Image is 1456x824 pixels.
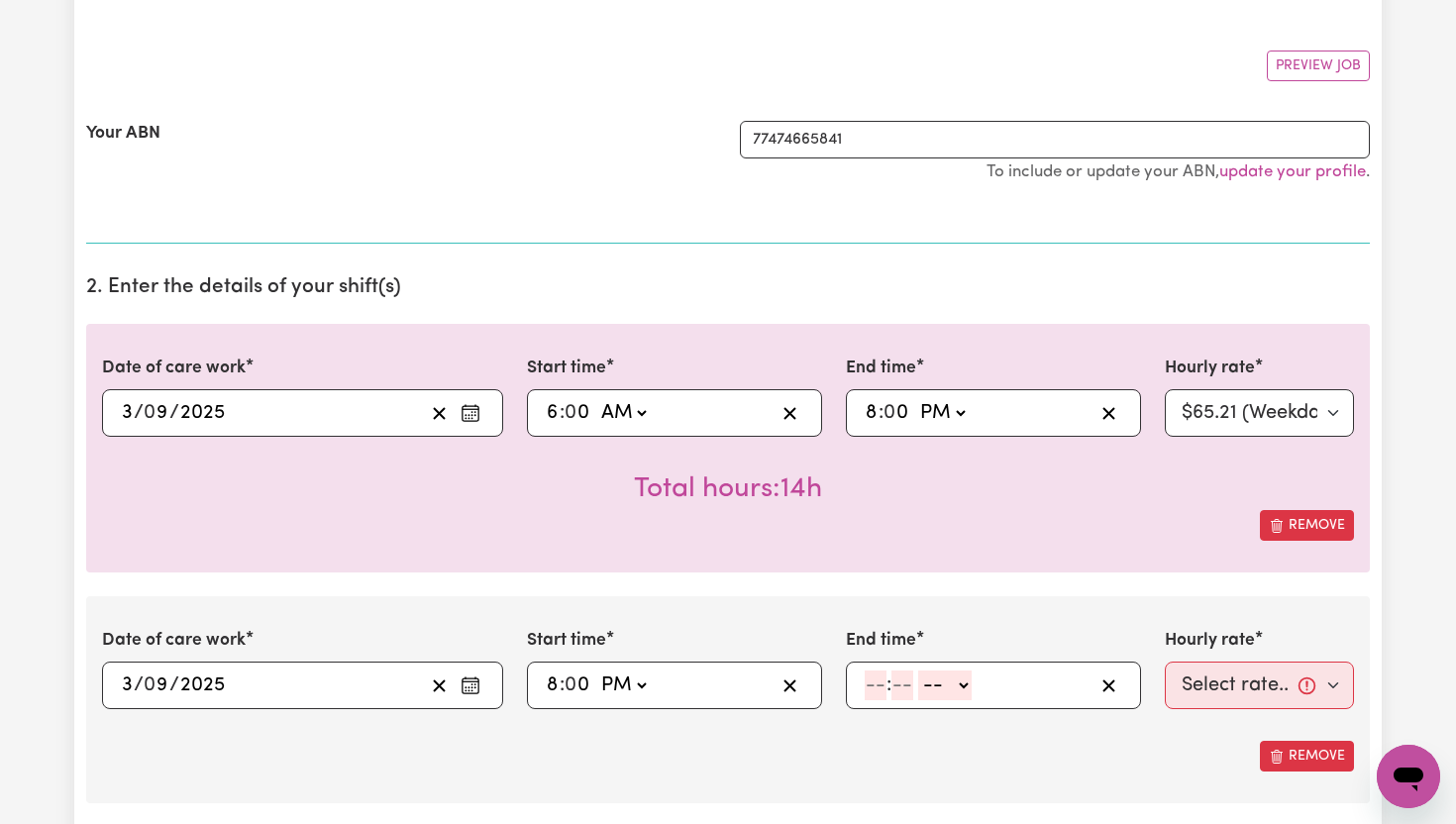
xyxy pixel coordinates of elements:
button: Clear date [424,670,455,700]
h2: 2. Enter the details of your shift(s) [86,275,1370,300]
button: Enter the date of care work [455,398,486,428]
input: -- [885,398,911,428]
span: 0 [565,403,576,423]
input: -- [546,398,560,428]
input: -- [865,670,886,700]
span: / [169,402,179,424]
input: -- [121,398,134,428]
input: -- [145,398,169,428]
input: -- [145,670,169,700]
button: Preview Job [1267,51,1370,81]
input: ---- [179,670,226,700]
span: Total hours worked: 14 hours [634,475,822,503]
a: update your profile [1219,163,1366,180]
input: -- [567,398,592,428]
span: 0 [565,675,576,695]
button: Enter the date of care work [455,670,486,700]
button: Remove this shift [1260,510,1354,541]
label: Hourly rate [1165,628,1255,654]
span: : [560,402,565,424]
button: Clear date [424,398,455,428]
label: Date of care work [102,628,246,654]
span: 0 [144,675,156,695]
label: Start time [527,628,606,654]
label: Start time [527,356,606,381]
span: : [886,674,891,696]
label: End time [846,356,916,381]
span: : [560,674,565,696]
span: 0 [884,403,895,423]
span: : [879,402,884,424]
iframe: Button to launch messaging window [1377,745,1440,808]
span: / [169,674,179,696]
input: -- [891,670,913,700]
input: ---- [179,398,226,428]
label: Hourly rate [1165,356,1255,381]
small: To include or update your ABN, . [987,163,1370,180]
input: -- [567,670,592,700]
button: Remove this shift [1260,741,1354,772]
input: -- [865,398,879,428]
label: Date of care work [102,356,246,381]
span: / [134,402,144,424]
label: End time [846,628,916,654]
span: / [134,674,144,696]
input: -- [121,670,134,700]
input: -- [546,670,560,700]
label: Your ABN [86,121,160,147]
span: 0 [144,403,156,423]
